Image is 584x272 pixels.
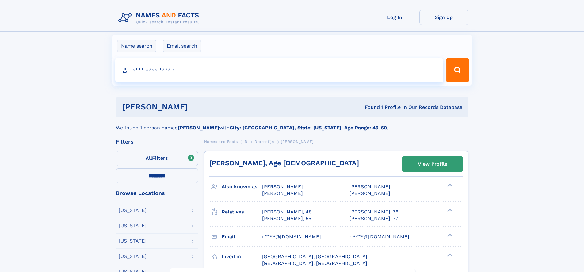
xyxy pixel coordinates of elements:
[119,254,147,259] div: [US_STATE]
[262,254,367,259] span: [GEOGRAPHIC_DATA], [GEOGRAPHIC_DATA]
[349,215,398,222] a: [PERSON_NAME], 77
[204,138,238,145] a: Names and Facts
[254,140,274,144] span: Dorrestijn
[349,190,390,196] span: [PERSON_NAME]
[222,232,262,242] h3: Email
[262,260,367,266] span: [GEOGRAPHIC_DATA], [GEOGRAPHIC_DATA]
[254,138,274,145] a: Dorrestijn
[245,138,248,145] a: D
[163,40,201,52] label: Email search
[446,233,453,237] div: ❯
[349,209,399,215] a: [PERSON_NAME], 78
[349,184,390,190] span: [PERSON_NAME]
[116,139,198,144] div: Filters
[446,208,453,212] div: ❯
[281,140,314,144] span: [PERSON_NAME]
[146,155,152,161] span: All
[119,239,147,243] div: [US_STATE]
[222,207,262,217] h3: Relatives
[446,183,453,187] div: ❯
[222,251,262,262] h3: Lived in
[262,184,303,190] span: [PERSON_NAME]
[262,209,312,215] a: [PERSON_NAME], 48
[115,58,444,82] input: search input
[116,190,198,196] div: Browse Locations
[119,208,147,213] div: [US_STATE]
[116,10,204,26] img: Logo Names and Facts
[119,223,147,228] div: [US_STATE]
[402,157,463,171] a: View Profile
[370,10,419,25] a: Log In
[262,190,303,196] span: [PERSON_NAME]
[276,104,462,111] div: Found 1 Profile In Our Records Database
[418,157,447,171] div: View Profile
[122,103,277,111] h1: [PERSON_NAME]
[446,58,469,82] button: Search Button
[446,253,453,257] div: ❯
[419,10,468,25] a: Sign Up
[222,182,262,192] h3: Also known as
[117,40,156,52] label: Name search
[209,159,359,167] a: [PERSON_NAME], Age [DEMOGRAPHIC_DATA]
[116,117,468,132] div: We found 1 person named with .
[178,125,219,131] b: [PERSON_NAME]
[116,151,198,166] label: Filters
[230,125,387,131] b: City: [GEOGRAPHIC_DATA], State: [US_STATE], Age Range: 45-60
[262,215,311,222] a: [PERSON_NAME], 55
[245,140,248,144] span: D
